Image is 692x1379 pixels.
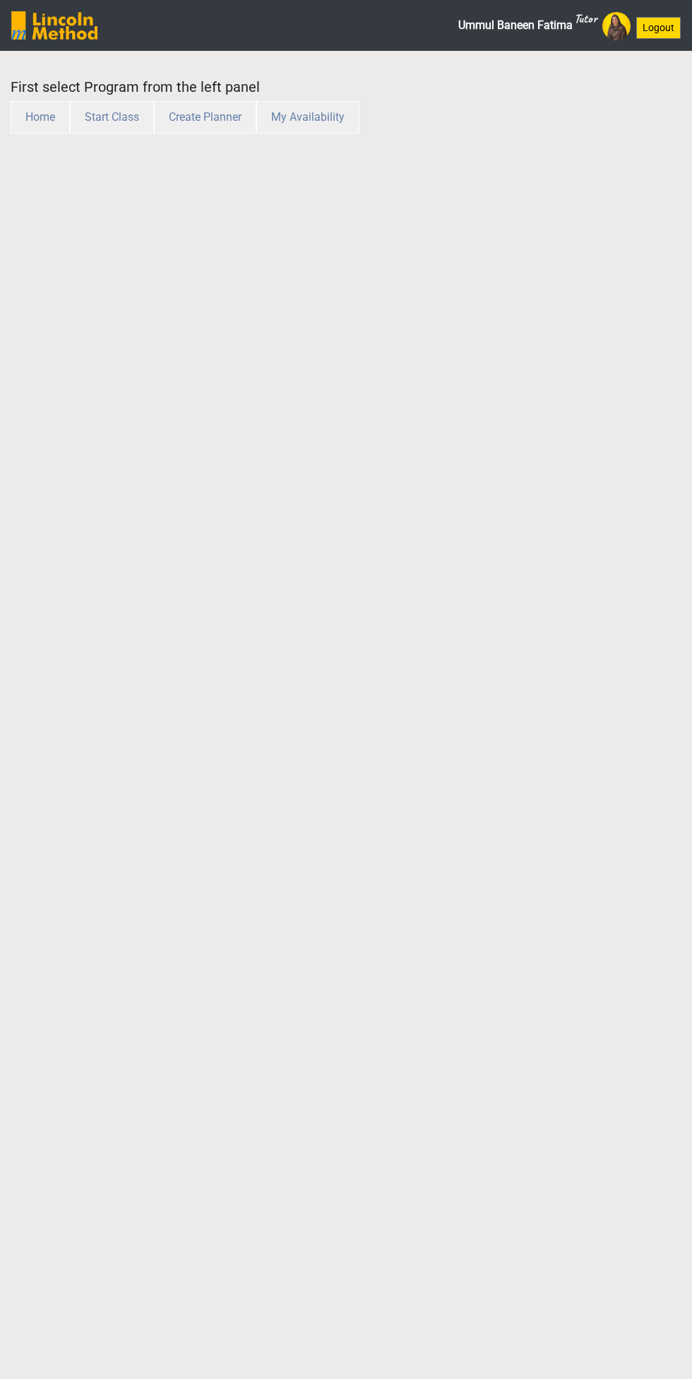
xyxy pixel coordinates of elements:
[154,110,256,124] a: Create Planner
[458,11,597,40] span: Ummul Baneen Fatima
[154,101,256,134] button: Create Planner
[11,78,508,95] h5: First select Program from the left panel
[70,101,154,134] button: Start Class
[636,17,681,39] button: Logout
[574,11,597,26] sup: Tutor
[70,110,154,124] a: Start Class
[11,101,70,134] button: Home
[11,11,97,40] img: SGY6awQAAAABJRU5ErkJggg==
[256,110,359,124] a: My Availability
[256,101,359,134] button: My Availability
[11,110,70,124] a: Home
[602,12,631,40] img: Avatar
